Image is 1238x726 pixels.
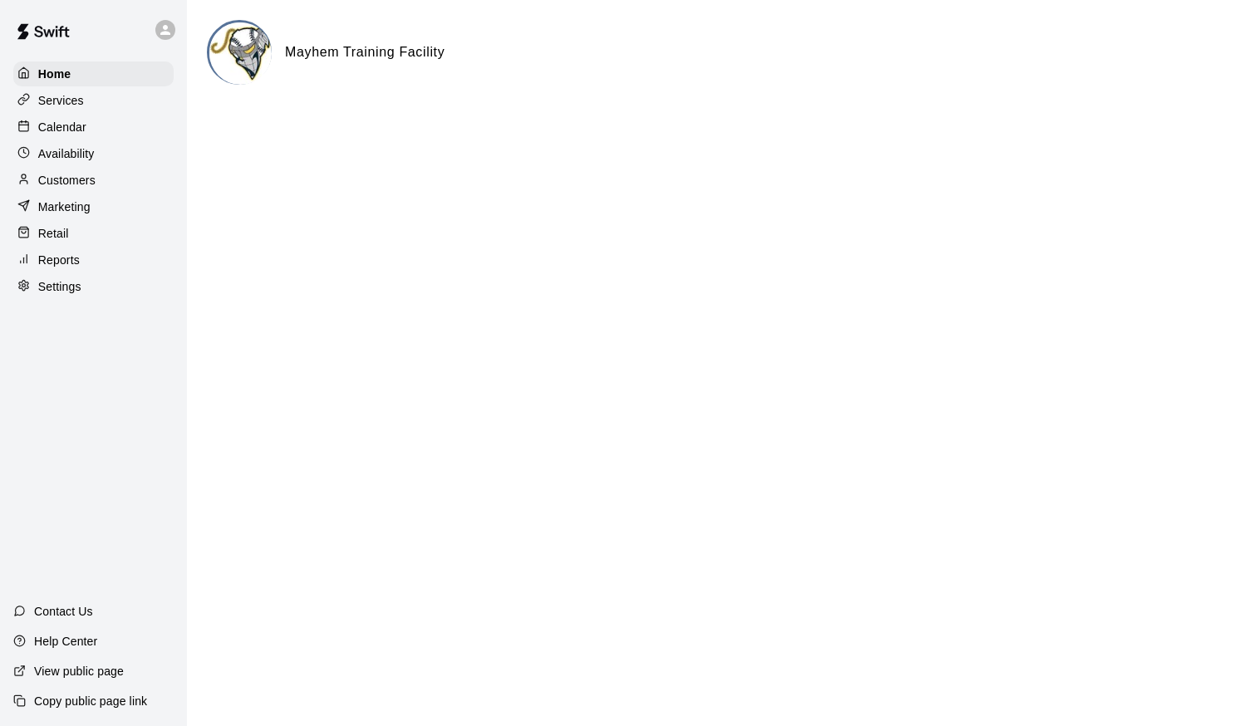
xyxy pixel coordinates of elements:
[34,633,97,650] p: Help Center
[13,115,174,140] a: Calendar
[38,92,84,109] p: Services
[38,225,69,242] p: Retail
[13,274,174,299] a: Settings
[13,221,174,246] a: Retail
[38,172,96,189] p: Customers
[13,141,174,166] a: Availability
[38,278,81,295] p: Settings
[38,252,80,268] p: Reports
[38,66,71,82] p: Home
[38,199,91,215] p: Marketing
[34,693,147,709] p: Copy public page link
[13,248,174,272] a: Reports
[13,61,174,86] a: Home
[34,603,93,620] p: Contact Us
[34,663,124,679] p: View public page
[285,42,445,63] h6: Mayhem Training Facility
[38,145,95,162] p: Availability
[13,168,174,193] a: Customers
[209,22,272,85] img: Mayhem Training Facility logo
[13,194,174,219] a: Marketing
[13,88,174,113] a: Services
[38,119,86,135] p: Calendar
